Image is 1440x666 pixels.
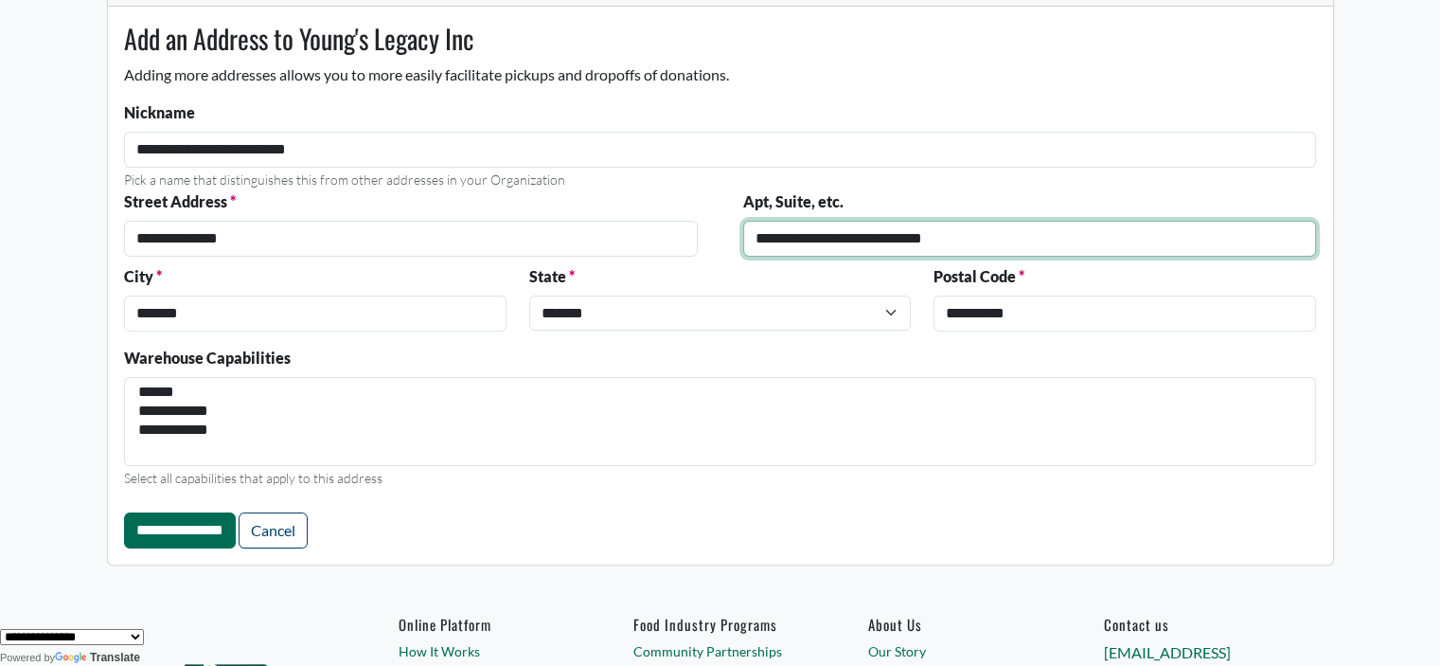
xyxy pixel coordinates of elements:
[743,190,844,213] label: Apt, Suite, etc.
[239,513,308,549] a: Cancel
[399,616,572,633] h6: Online Platform
[124,347,291,369] label: Warehouse Capabilities
[124,101,195,124] label: Nickname
[868,616,1041,633] a: About Us
[1103,616,1276,633] h6: Contact us
[124,470,382,486] small: Select all capabilities that apply to this address
[55,652,90,665] img: Google Translate
[529,265,575,288] label: State
[124,190,236,213] label: Street Address
[124,63,1316,86] p: Adding more addresses allows you to more easily facilitate pickups and dropoffs of donations.
[124,23,1316,55] h3: Add an Address to Young's Legacy Inc
[124,265,162,288] label: City
[933,265,1024,288] label: Postal Code
[124,171,565,188] small: Pick a name that distinguishes this from other addresses in your Organization
[633,616,807,633] h6: Food Industry Programs
[55,651,140,664] a: Translate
